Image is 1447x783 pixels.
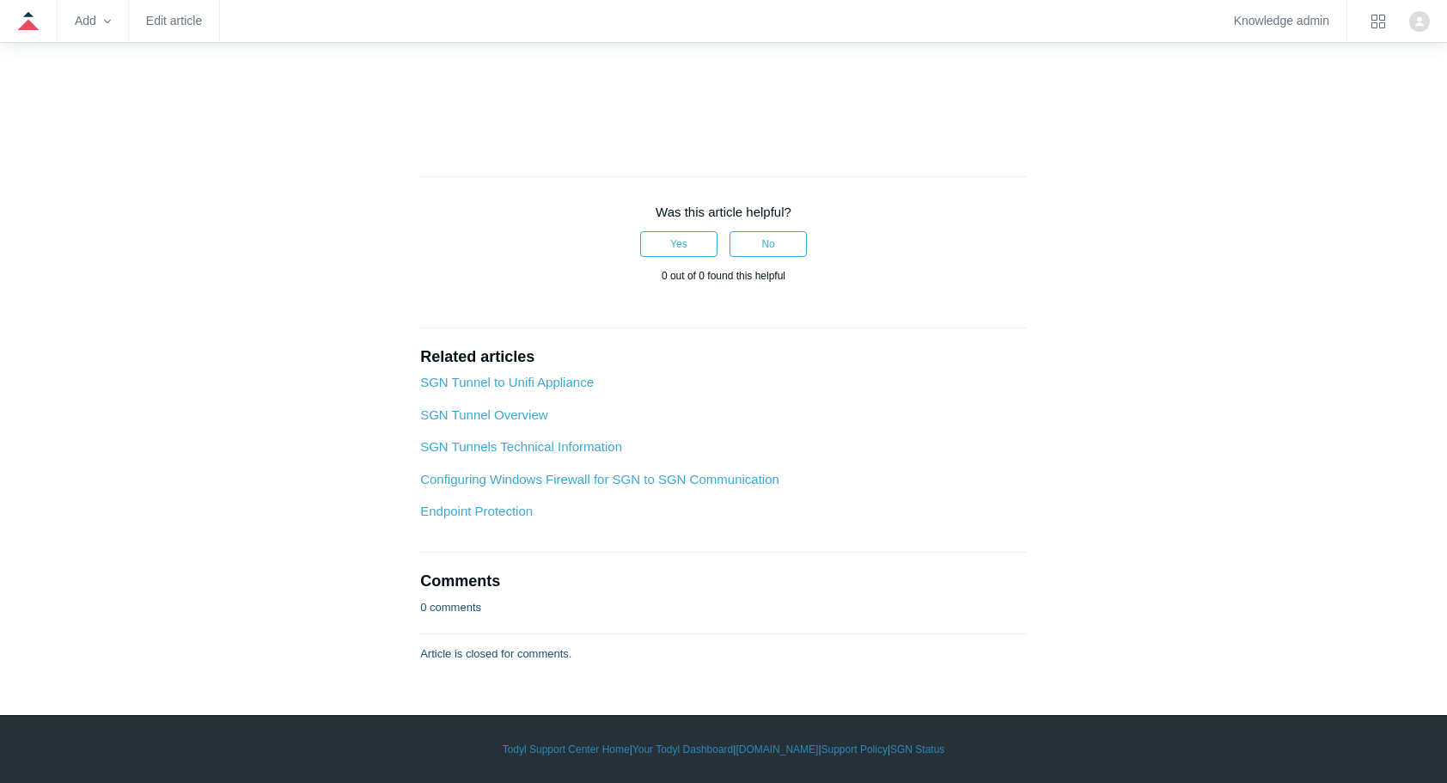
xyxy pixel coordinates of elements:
a: Your Todyl Dashboard [632,742,733,757]
a: Edit article [146,16,202,26]
img: user avatar [1409,11,1430,32]
p: 0 comments [420,599,481,616]
p: Article is closed for comments. [420,645,571,663]
button: This article was helpful [640,231,717,257]
a: Todyl Support Center Home [503,742,630,757]
a: SGN Tunnels Technical Information [420,439,622,454]
span: 0 out of 0 found this helpful [662,270,785,282]
zd-hc-trigger: Click your profile icon to open the profile menu [1409,11,1430,32]
a: Configuring Windows Firewall for SGN to SGN Communication [420,472,779,486]
h2: Related articles [420,346,1027,369]
h2: Comments [420,570,1027,593]
a: Support Policy [821,742,888,757]
a: Knowledge admin [1234,16,1329,26]
a: [DOMAIN_NAME] [736,742,818,757]
a: SGN Status [890,742,944,757]
a: SGN Tunnel Overview [420,407,547,422]
a: Endpoint Protection [420,504,533,518]
span: Was this article helpful? [656,205,791,219]
div: | | | | [225,742,1222,757]
a: SGN Tunnel to Unifi Appliance [420,375,594,389]
zd-hc-trigger: Add [75,16,111,26]
button: This article was not helpful [730,231,807,257]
